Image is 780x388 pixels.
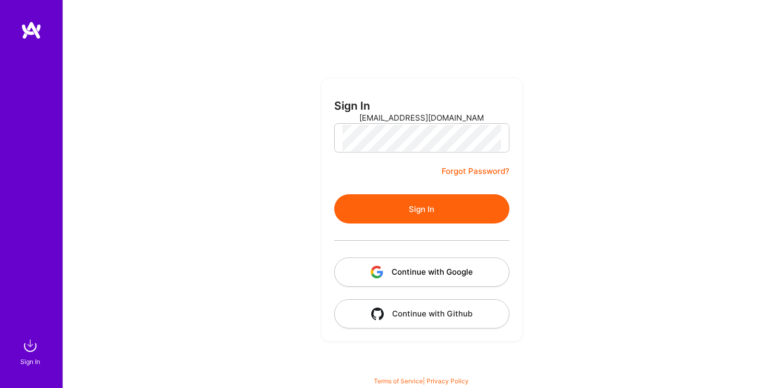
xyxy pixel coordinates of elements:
[21,21,42,40] img: logo
[359,104,484,131] input: Email...
[22,335,41,367] a: sign inSign In
[426,377,469,385] a: Privacy Policy
[442,165,509,178] a: Forgot Password?
[20,335,41,356] img: sign in
[334,194,509,224] button: Sign In
[334,257,509,287] button: Continue with Google
[20,356,40,367] div: Sign In
[334,99,370,112] h3: Sign In
[334,299,509,328] button: Continue with Github
[374,377,423,385] a: Terms of Service
[63,357,780,383] div: © 2025 ATeams Inc., All rights reserved.
[371,308,384,320] img: icon
[374,377,469,385] span: |
[371,266,383,278] img: icon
